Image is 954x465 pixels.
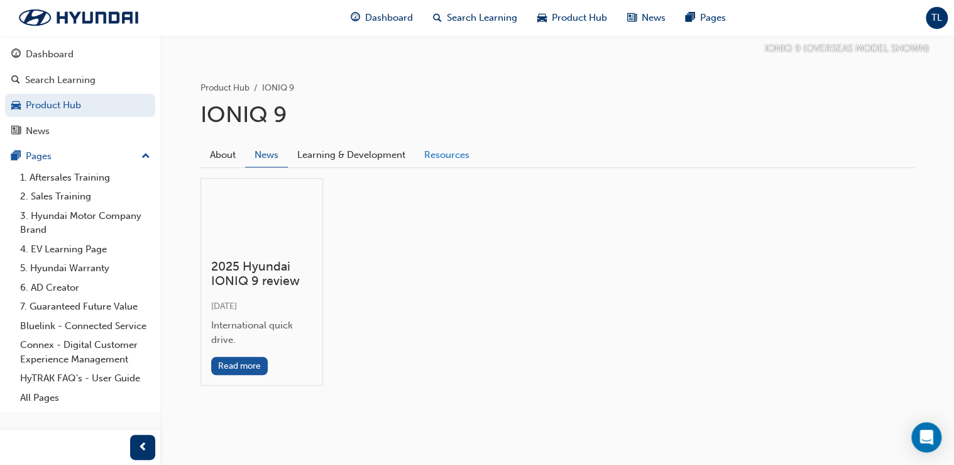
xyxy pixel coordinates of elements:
span: News [642,11,666,25]
a: Learning & Development [288,143,415,167]
button: Read more [211,357,268,375]
span: car-icon [537,10,547,26]
a: Resources [415,143,479,167]
span: Search Learning [447,11,517,25]
span: news-icon [627,10,637,26]
a: Dashboard [5,43,155,66]
span: pages-icon [686,10,695,26]
button: Pages [5,145,155,168]
a: guage-iconDashboard [341,5,423,31]
span: news-icon [11,126,21,137]
span: up-icon [141,148,150,165]
a: Product Hub [5,94,155,117]
div: Dashboard [26,47,74,62]
span: pages-icon [11,151,21,162]
a: news-iconNews [617,5,676,31]
button: DashboardSearch LearningProduct HubNews [5,40,155,145]
span: Product Hub [552,11,607,25]
span: [DATE] [211,301,237,311]
a: 5. Hyundai Warranty [15,259,155,278]
a: 6. AD Creator [15,278,155,298]
a: All Pages [15,388,155,408]
a: About [200,143,245,167]
a: 7. Guaranteed Future Value [15,297,155,317]
a: pages-iconPages [676,5,736,31]
a: Search Learning [5,69,155,92]
a: News [245,143,288,167]
a: car-iconProduct Hub [527,5,617,31]
li: IONIQ 9 [262,81,294,96]
p: IONIQ 9 (OVERSEAS MODEL SHOWN) [765,42,929,56]
span: prev-icon [138,440,148,456]
span: search-icon [433,10,442,26]
div: International quick drive. [211,318,312,347]
span: guage-icon [351,10,360,26]
a: HyTRAK FAQ's - User Guide [15,369,155,388]
div: Pages [26,149,52,164]
div: Search Learning [25,73,96,87]
span: guage-icon [11,49,21,60]
a: 3. Hyundai Motor Company Brand [15,206,155,240]
span: TL [931,11,942,25]
a: Product Hub [200,82,249,93]
span: Pages [700,11,726,25]
span: search-icon [11,75,20,86]
a: 2. Sales Training [15,187,155,206]
button: TL [926,7,948,29]
a: 4. EV Learning Page [15,240,155,259]
img: Trak [6,4,151,31]
h1: IONIQ 9 [200,101,914,128]
a: Bluelink - Connected Service [15,317,155,336]
span: Dashboard [365,11,413,25]
a: News [5,120,155,143]
div: Open Intercom Messenger [911,422,941,452]
span: car-icon [11,100,21,111]
a: search-iconSearch Learning [423,5,527,31]
h3: 2025 Hyundai IONIQ 9 review [211,259,312,289]
a: Connex - Digital Customer Experience Management [15,335,155,369]
div: News [26,124,50,138]
a: 2025 Hyundai IONIQ 9 review[DATE]International quick drive.Read more [200,178,323,386]
a: 1. Aftersales Training [15,168,155,188]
